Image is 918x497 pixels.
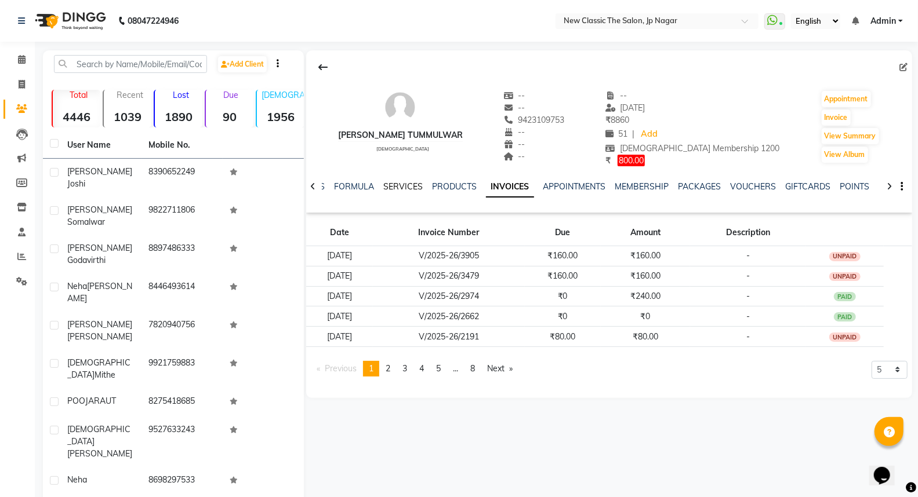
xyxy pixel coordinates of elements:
[605,103,645,113] span: [DATE]
[373,327,524,347] td: V/2025-26/2191
[840,181,870,192] a: POINTS
[262,90,304,100] p: [DEMOGRAPHIC_DATA]
[525,286,601,306] td: ₹0
[503,151,525,162] span: --
[67,243,132,253] span: [PERSON_NAME]
[453,363,458,374] span: ...
[386,363,390,374] span: 2
[67,424,130,447] span: [DEMOGRAPHIC_DATA]
[67,178,85,189] span: joshi
[373,266,524,286] td: V/2025-26/3479
[601,266,690,286] td: ₹160.00
[632,128,634,140] span: |
[870,15,896,27] span: Admin
[481,361,518,377] a: Next
[746,311,750,321] span: -
[822,91,871,107] button: Appointment
[470,363,475,374] span: 8
[829,272,861,282] div: UNPAID
[834,292,856,301] div: PAID
[503,115,565,125] span: 9423109753
[306,306,373,327] td: [DATE]
[104,109,151,124] strong: 1039
[746,271,750,281] span: -
[30,5,109,37] img: logo
[543,181,606,192] a: APPOINTMENTS
[486,177,534,198] a: INVOICES
[605,129,627,139] span: 51
[402,363,407,374] span: 3
[746,331,750,342] span: -
[690,220,806,246] th: Description
[60,132,141,159] th: User Name
[605,115,629,125] span: 8860
[436,363,441,374] span: 5
[503,127,525,137] span: --
[141,159,223,197] td: 8390652249
[306,286,373,306] td: [DATE]
[822,147,868,163] button: View Album
[373,246,524,266] td: V/2025-26/3905
[869,451,906,485] iframe: chat widget
[306,220,373,246] th: Date
[525,327,601,347] td: ₹80.00
[67,217,105,227] span: somalwar
[822,109,851,126] button: Invoice
[67,331,132,342] span: [PERSON_NAME]
[54,55,207,73] input: Search by Name/Mobile/Email/Code
[257,109,304,124] strong: 1956
[618,155,645,166] span: 800.00
[141,388,223,416] td: 8275418685
[128,5,179,37] b: 08047224946
[373,306,524,327] td: V/2025-26/2662
[639,126,659,142] a: Add
[731,181,777,192] a: VOUCHERS
[334,181,374,192] a: FORMULA
[525,220,601,246] th: Due
[432,181,477,192] a: PRODUCTS
[373,286,524,306] td: V/2025-26/2974
[53,109,100,124] strong: 4446
[159,90,202,100] p: Lost
[141,273,223,312] td: 8446493614
[67,255,106,265] span: Godavirthi
[786,181,831,192] a: GIFTCARDS
[67,281,87,291] span: neha
[601,220,690,246] th: Amount
[306,327,373,347] td: [DATE]
[67,281,132,304] span: [PERSON_NAME]
[141,235,223,273] td: 8897486333
[94,396,116,406] span: RAUT
[525,266,601,286] td: ₹160.00
[503,90,525,101] span: --
[338,129,463,141] div: [PERSON_NAME] TUMMULWAR
[746,291,750,301] span: -
[108,90,151,100] p: Recent
[141,416,223,467] td: 9527633243
[601,286,690,306] td: ₹240.00
[615,181,669,192] a: MEMBERSHIP
[601,327,690,347] td: ₹80.00
[141,197,223,235] td: 9822711806
[419,363,424,374] span: 4
[503,103,525,113] span: --
[67,204,132,215] span: [PERSON_NAME]
[503,139,525,149] span: --
[605,90,627,101] span: --
[141,350,223,388] td: 9921759883
[218,56,267,72] a: Add Client
[383,181,423,192] a: SERVICES
[67,319,132,330] span: [PERSON_NAME]
[829,332,861,342] div: UNPAID
[605,115,611,125] span: ₹
[67,357,130,380] span: [DEMOGRAPHIC_DATA]
[306,266,373,286] td: [DATE]
[306,246,373,266] td: [DATE]
[95,370,115,380] span: Mithe
[141,467,223,495] td: 8698297533
[601,246,690,266] td: ₹160.00
[206,109,253,124] strong: 90
[376,146,429,152] span: [DEMOGRAPHIC_DATA]
[605,155,611,166] span: ₹
[525,246,601,266] td: ₹160.00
